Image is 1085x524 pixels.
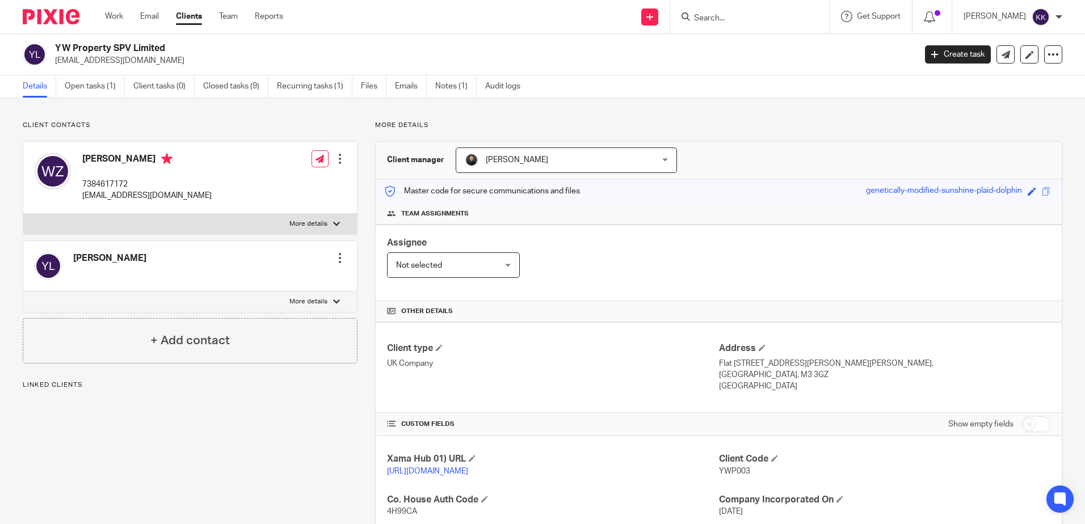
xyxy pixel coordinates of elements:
[55,55,908,66] p: [EMAIL_ADDRESS][DOMAIN_NAME]
[719,381,1050,392] p: [GEOGRAPHIC_DATA]
[719,508,743,515] span: [DATE]
[255,11,283,22] a: Reports
[719,358,1050,369] p: Flat [STREET_ADDRESS][PERSON_NAME][PERSON_NAME],
[219,11,238,22] a: Team
[387,343,718,354] h4: Client type
[35,153,71,189] img: svg%3E
[387,358,718,369] p: UK Company
[719,343,1050,354] h4: Address
[387,154,444,166] h3: Client manager
[1032,8,1050,26] img: svg%3E
[964,11,1026,22] p: [PERSON_NAME]
[719,369,1050,381] p: [GEOGRAPHIC_DATA], M3 3GZ
[161,153,173,164] i: Primary
[35,252,62,280] img: svg%3E
[375,121,1062,130] p: More details
[948,419,1013,430] label: Show empty fields
[395,75,427,98] a: Emails
[387,453,718,465] h4: Xama Hub 01) URL
[387,238,427,247] span: Assignee
[486,156,548,164] span: [PERSON_NAME]
[396,261,442,269] span: Not selected
[866,185,1022,198] div: genetically-modified-sunshine-plaid-dolphin
[719,494,1050,506] h4: Company Incorporated On
[289,297,327,306] p: More details
[277,75,352,98] a: Recurring tasks (1)
[23,381,358,390] p: Linked clients
[289,219,327,229] p: More details
[23,121,358,130] p: Client contacts
[387,494,718,506] h4: Co. House Auth Code
[401,209,469,218] span: Team assignments
[384,185,580,197] p: Master code for secure communications and files
[719,467,750,475] span: YWP003
[361,75,386,98] a: Files
[65,75,125,98] a: Open tasks (1)
[150,332,230,349] h4: + Add contact
[925,45,991,64] a: Create task
[387,508,417,515] span: 4H99CA
[693,14,795,24] input: Search
[485,75,529,98] a: Audit logs
[105,11,123,22] a: Work
[465,153,478,167] img: My%20Photo.jpg
[857,12,901,20] span: Get Support
[23,9,79,24] img: Pixie
[23,43,47,66] img: svg%3E
[719,453,1050,465] h4: Client Code
[23,75,56,98] a: Details
[55,43,737,54] h2: YW Property SPV Limited
[82,179,212,190] p: 7384617172
[401,307,453,316] span: Other details
[176,11,202,22] a: Clients
[82,153,212,167] h4: [PERSON_NAME]
[387,467,468,475] a: [URL][DOMAIN_NAME]
[435,75,477,98] a: Notes (1)
[133,75,195,98] a: Client tasks (0)
[73,252,146,264] h4: [PERSON_NAME]
[203,75,268,98] a: Closed tasks (9)
[140,11,159,22] a: Email
[387,420,718,429] h4: CUSTOM FIELDS
[82,190,212,201] p: [EMAIL_ADDRESS][DOMAIN_NAME]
